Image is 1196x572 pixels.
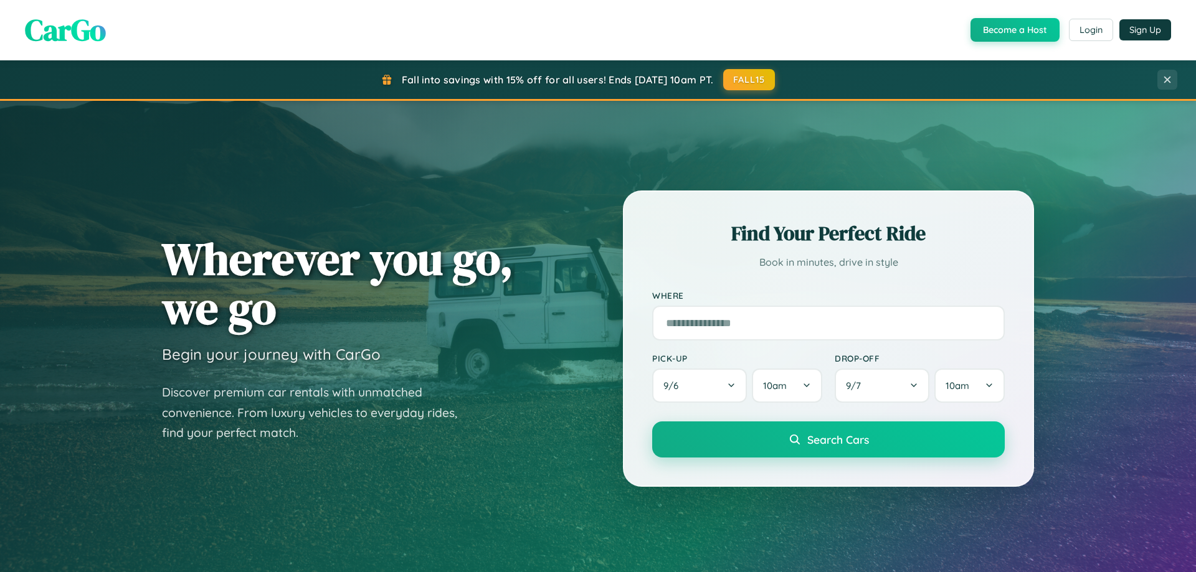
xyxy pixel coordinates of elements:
[934,368,1005,403] button: 10am
[846,380,867,391] span: 9 / 7
[652,220,1005,247] h2: Find Your Perfect Ride
[971,18,1060,42] button: Become a Host
[162,382,473,443] p: Discover premium car rentals with unmatched convenience. From luxury vehicles to everyday rides, ...
[25,9,106,50] span: CarGo
[652,290,1005,301] label: Where
[663,380,685,391] span: 9 / 6
[652,421,1005,457] button: Search Cars
[752,368,822,403] button: 10am
[835,368,929,403] button: 9/7
[402,73,714,86] span: Fall into savings with 15% off for all users! Ends [DATE] 10am PT.
[835,353,1005,363] label: Drop-off
[162,345,381,363] h3: Begin your journey with CarGo
[652,368,747,403] button: 9/6
[162,234,513,332] h1: Wherever you go, we go
[723,69,776,90] button: FALL15
[652,253,1005,271] p: Book in minutes, drive in style
[1069,19,1113,41] button: Login
[807,433,869,446] span: Search Cars
[1119,19,1171,40] button: Sign Up
[946,380,969,391] span: 10am
[652,353,822,363] label: Pick-up
[763,380,787,391] span: 10am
